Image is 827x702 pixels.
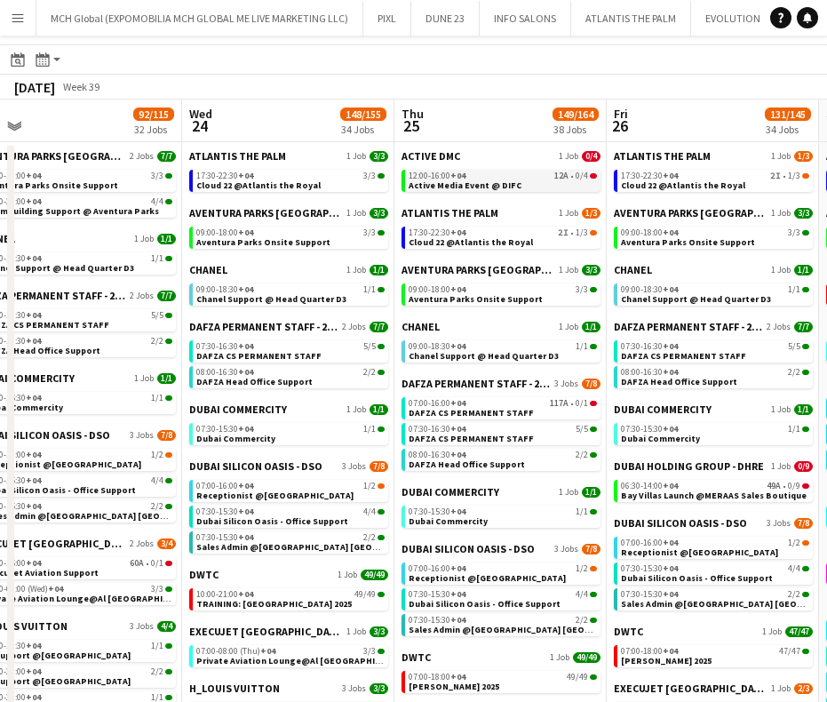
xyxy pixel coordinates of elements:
span: +04 [663,340,678,352]
div: ATLANTIS THE PALM1 Job1/317:30-22:30+042I•1/3Cloud 22 @Atlantis the Royal [402,206,600,263]
span: 1 Job [559,487,578,498]
span: +04 [26,195,41,207]
a: 07:30-15:30+041/1Dubai Commercity [621,423,809,443]
span: 2I [558,228,569,237]
span: 3/3 [794,208,813,219]
span: 4/4 [363,507,376,516]
span: DUBAI SILICON OASIS - DSO [614,516,747,530]
span: 1/1 [582,487,600,498]
span: +04 [450,397,465,409]
span: +04 [663,227,678,238]
a: 09:00-18:00+043/3Aventura Parks Onsite Support [409,283,597,304]
span: Receptionist @Dubai Silicon Oasis [196,490,354,501]
div: DUBAI SILICON OASIS - DSO3 Jobs7/807:00-16:00+041/2Receptionist @[GEOGRAPHIC_DATA]07:30-15:30+044... [614,516,813,625]
div: • [621,172,809,180]
a: AVENTURA PARKS [GEOGRAPHIC_DATA]1 Job3/3 [189,206,388,219]
span: 4/4 [151,476,163,485]
span: DAFZA PERMANENT STAFF - 2019/2025 [402,377,551,390]
span: 3/3 [370,208,388,219]
div: • [621,482,809,491]
span: 1 Job [771,404,791,415]
span: 7/7 [157,151,176,162]
span: +04 [450,506,465,517]
span: 1/1 [794,404,813,415]
span: Active Media Event @ DIFC [409,179,521,191]
a: 09:00-18:30+041/1Chanel Support @ Head Quarter D3 [196,283,385,304]
span: +04 [26,500,41,512]
span: Cloud 22 @Atlantis the Royal [409,236,533,248]
span: ACTIVE DMC [402,149,460,163]
span: 7/8 [794,518,813,529]
span: 2/2 [788,368,800,377]
span: +04 [238,366,253,378]
span: 07:30-16:30 [409,425,465,434]
span: 07:30-15:30 [196,425,253,434]
span: 09:00-18:00 [196,228,253,237]
span: Dubai Silicon Oasis - Office Support [196,515,348,527]
span: 3/3 [363,172,376,180]
span: 2 Jobs [130,291,154,301]
div: DAFZA PERMANENT STAFF - 2019/20253 Jobs7/807:00-16:00+04117A•0/1DAFZA CS PERMANENT STAFF07:30-16:... [402,377,600,485]
a: 07:30-16:30+045/5DAFZA CS PERMANENT STAFF [409,423,597,443]
div: DUBAI COMMERCITY1 Job1/107:30-15:30+041/1Dubai Commercity [402,485,600,542]
a: DAFZA PERMANENT STAFF - 2019/20253 Jobs7/8 [402,377,600,390]
span: +04 [238,531,253,543]
div: ATLANTIS THE PALM1 Job3/317:30-22:30+043/3Cloud 22 @Atlantis the Royal [189,149,388,206]
span: 1/1 [363,425,376,434]
span: 0/9 [794,461,813,472]
span: 2/2 [151,337,163,346]
span: 7/8 [582,379,600,389]
span: 1/1 [794,265,813,275]
span: 3 Jobs [554,379,578,389]
div: DAFZA PERMANENT STAFF - 2019/20252 Jobs7/707:30-16:30+045/5DAFZA CS PERMANENT STAFF08:00-16:30+04... [614,320,813,403]
span: 1 Job [346,265,366,275]
div: DAFZA PERMANENT STAFF - 2019/20252 Jobs7/707:30-16:30+045/5DAFZA CS PERMANENT STAFF08:00-16:30+04... [189,320,388,403]
span: +04 [663,366,678,378]
span: +04 [238,423,253,435]
span: DUBAI COMMERCITY [402,485,499,499]
span: 2 Jobs [767,322,791,332]
span: 1 Job [771,265,791,275]
div: ATLANTIS THE PALM1 Job1/317:30-22:30+042I•1/3Cloud 22 @Atlantis the Royal [614,149,813,206]
div: • [409,172,597,180]
span: Chanel Support @ Head Quarter D3 [621,293,771,305]
span: 1 Job [771,151,791,162]
span: 1/1 [576,342,588,351]
span: 3/3 [370,151,388,162]
span: Bay Villas Launch @MERAAS Sales Boutique [621,490,807,501]
span: Cloud 22 @Atlantis the Royal [196,179,321,191]
span: 3/3 [151,172,163,180]
a: CHANEL1 Job1/1 [614,263,813,276]
a: ACTIVE DMC1 Job0/4 [402,149,600,163]
span: 12:00-16:00 [409,172,465,180]
a: 07:30-16:30+045/5DAFZA CS PERMANENT STAFF [196,340,385,361]
span: Aventura Parks Onsite Support [409,293,543,305]
span: 1 Job [346,208,366,219]
span: 0/4 [576,172,588,180]
span: +04 [238,480,253,491]
span: DAFZA Head Office Support [196,376,313,387]
button: PIXL [363,1,411,36]
a: AVENTURA PARKS [GEOGRAPHIC_DATA]1 Job3/3 [614,206,813,219]
span: 1/3 [788,172,800,180]
div: CHANEL1 Job1/109:00-18:30+041/1Chanel Support @ Head Quarter D3 [402,320,600,377]
span: 1/1 [576,507,588,516]
span: +04 [26,335,41,347]
span: 1 Job [134,373,154,384]
div: ACTIVE DMC1 Job0/412:00-16:00+0412A•0/4Active Media Event @ DIFC [402,149,600,206]
a: 06:30-14:00+0449A•0/9Bay Villas Launch @MERAAS Sales Boutique [621,480,809,500]
a: ATLANTIS THE PALM1 Job3/3 [189,149,388,163]
a: 07:30-16:30+045/5DAFZA CS PERMANENT STAFF [621,340,809,361]
div: AVENTURA PARKS [GEOGRAPHIC_DATA]1 Job3/309:00-18:00+043/3Aventura Parks Onsite Support [402,263,600,320]
span: 7/7 [794,322,813,332]
span: +04 [450,227,465,238]
span: ATLANTIS THE PALM [402,206,498,219]
a: DAFZA PERMANENT STAFF - 2019/20252 Jobs7/7 [614,320,813,333]
a: AVENTURA PARKS [GEOGRAPHIC_DATA]1 Job3/3 [402,263,600,276]
a: 09:00-18:30+041/1Chanel Support @ Head Quarter D3 [409,340,597,361]
span: 1 Job [559,265,578,275]
span: 17:30-22:30 [621,172,678,180]
a: 07:30-15:30+044/4Dubai Silicon Oasis - Office Support [196,506,385,526]
span: 3 Jobs [767,518,791,529]
span: 09:00-18:30 [196,285,253,294]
